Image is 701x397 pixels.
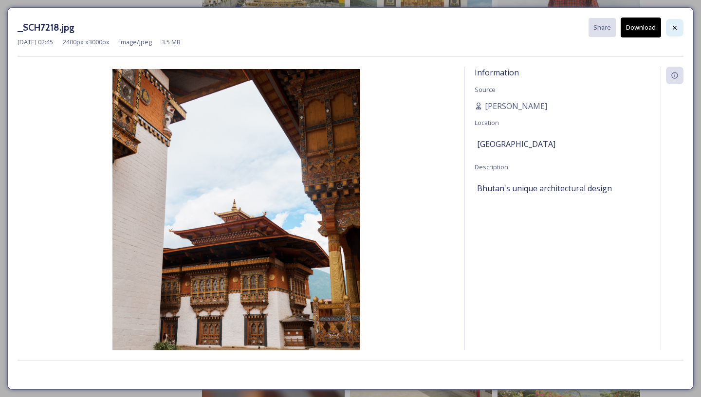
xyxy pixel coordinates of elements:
span: [GEOGRAPHIC_DATA] [477,138,555,150]
span: Description [475,162,508,171]
span: [DATE] 02:45 [18,37,53,47]
span: Bhutan's unique architectural design [477,182,612,194]
span: image/jpeg [119,37,152,47]
span: 3.5 MB [162,37,181,47]
h3: _SCH7218.jpg [18,20,74,35]
img: _SCH7218.jpg [18,69,455,379]
span: 2400 px x 3000 px [63,37,110,47]
button: Download [621,18,661,37]
span: [PERSON_NAME] [485,100,547,112]
button: Share [589,18,616,37]
span: Location [475,118,499,127]
span: Information [475,67,519,78]
span: Source [475,85,496,94]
